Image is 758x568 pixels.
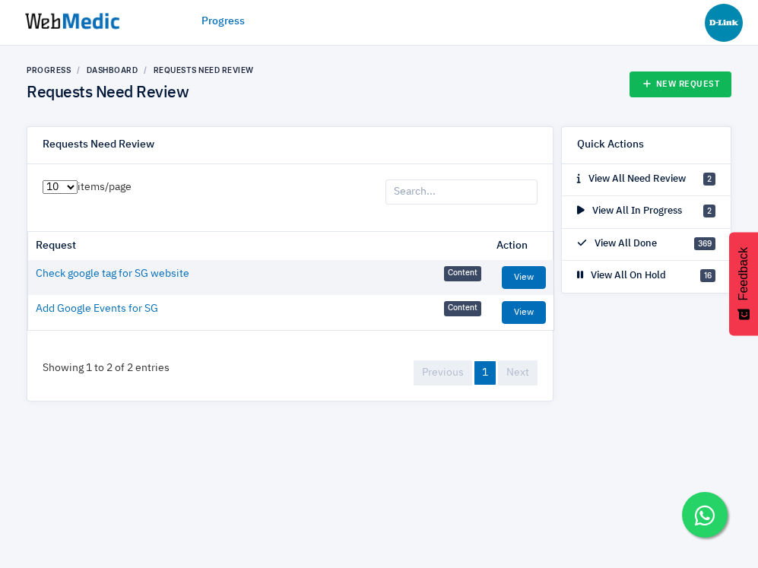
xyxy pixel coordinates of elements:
[43,180,78,194] select: items/page
[27,65,254,76] nav: breadcrumb
[36,266,189,282] a: Check google tag for SG website
[444,301,481,316] span: Content
[630,71,732,97] a: New Request
[502,301,546,324] a: View
[577,268,666,284] p: View All On Hold
[444,266,481,281] span: Content
[737,247,750,300] span: Feedback
[385,179,538,205] input: Search...
[577,172,686,187] p: View All Need Review
[27,345,185,392] div: Showing 1 to 2 of 2 entries
[577,138,644,152] h6: Quick Actions
[694,237,715,250] span: 369
[28,232,489,260] th: Request
[703,173,715,186] span: 2
[414,360,472,386] a: Previous
[36,301,158,317] a: Add Google Events for SG
[577,236,657,252] p: View All Done
[502,266,546,289] a: View
[577,204,682,219] p: View All In Progress
[43,138,154,152] h6: Requests Need Review
[700,269,715,282] span: 16
[498,360,538,386] a: Next
[43,179,132,195] label: items/page
[201,14,245,30] a: Progress
[489,232,553,260] th: Action
[27,84,254,103] h4: Requests Need Review
[729,232,758,335] button: Feedback - Show survey
[703,205,715,217] span: 2
[87,65,138,75] a: Dashboard
[474,361,496,385] a: 1
[154,65,254,75] a: Requests Need Review
[27,65,71,75] a: Progress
